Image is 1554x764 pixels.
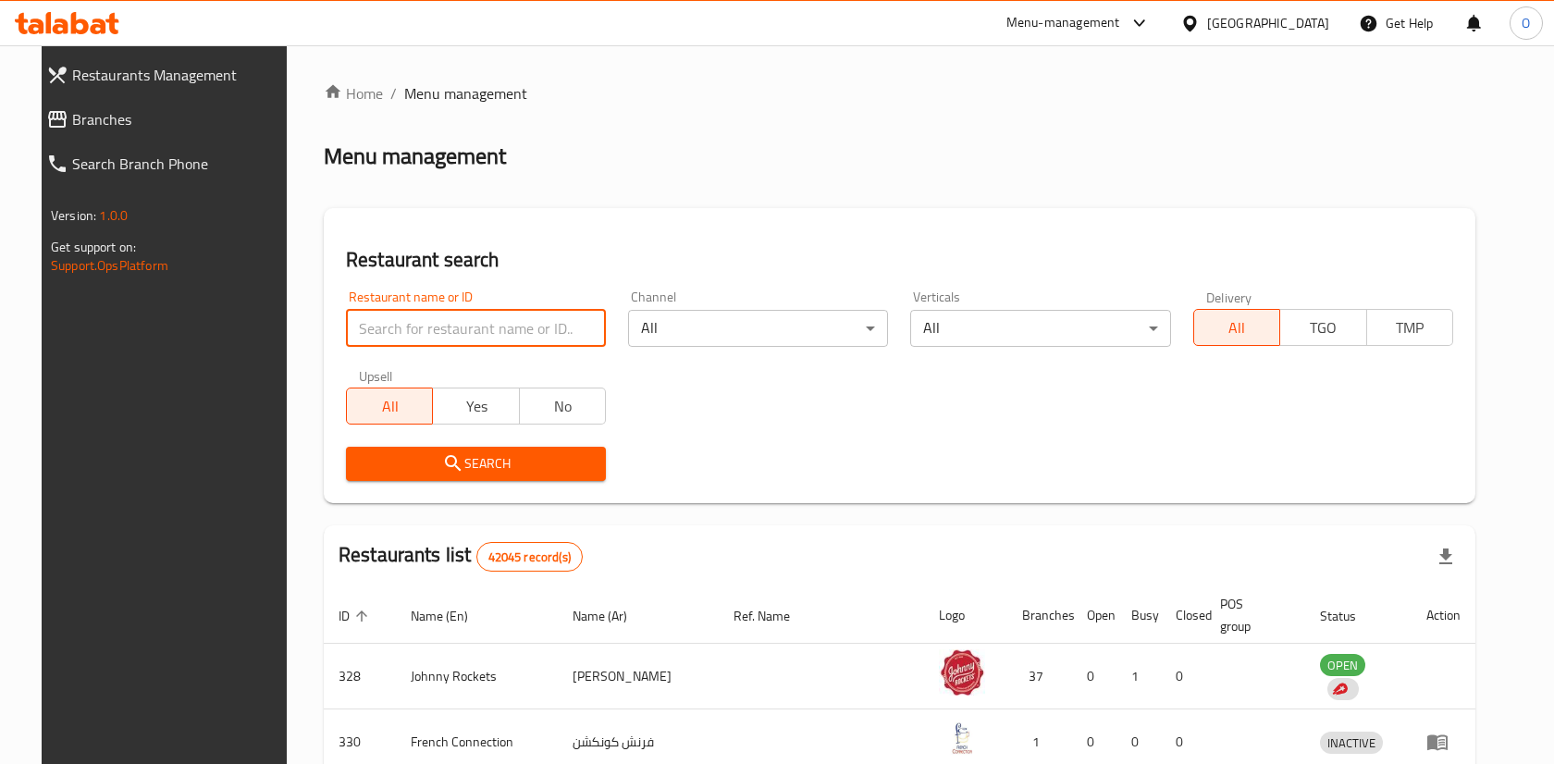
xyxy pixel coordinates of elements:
[404,82,527,105] span: Menu management
[939,649,985,696] img: Johnny Rockets
[324,644,396,709] td: 328
[346,246,1453,274] h2: Restaurant search
[346,388,433,425] button: All
[924,587,1007,644] th: Logo
[324,82,1475,105] nav: breadcrumb
[324,142,506,171] h2: Menu management
[558,644,719,709] td: [PERSON_NAME]
[1320,654,1365,676] div: OPEN
[1320,733,1383,754] span: INACTIVE
[477,548,582,566] span: 42045 record(s)
[1116,587,1161,644] th: Busy
[527,393,598,420] span: No
[411,605,492,627] span: Name (En)
[51,253,168,277] a: Support.OpsPlatform
[734,605,814,627] span: Ref. Name
[1320,605,1380,627] span: Status
[1207,13,1329,33] div: [GEOGRAPHIC_DATA]
[1424,535,1468,579] div: Export file
[1366,309,1453,346] button: TMP
[1331,681,1348,697] img: delivery hero logo
[476,542,583,572] div: Total records count
[346,447,606,481] button: Search
[1202,314,1273,341] span: All
[31,142,302,186] a: Search Branch Phone
[51,203,96,228] span: Version:
[354,393,425,420] span: All
[440,393,512,420] span: Yes
[1320,732,1383,754] div: INACTIVE
[390,82,397,105] li: /
[1116,644,1161,709] td: 1
[519,388,606,425] button: No
[72,64,287,86] span: Restaurants Management
[339,605,374,627] span: ID
[361,452,591,475] span: Search
[1220,593,1283,637] span: POS group
[1426,731,1461,753] div: Menu
[1161,644,1205,709] td: 0
[910,310,1170,347] div: All
[31,97,302,142] a: Branches
[359,369,393,382] label: Upsell
[1327,678,1359,700] div: Indicates that the vendor menu management has been moved to DH Catalog service
[339,541,583,572] h2: Restaurants list
[1193,309,1280,346] button: All
[396,644,558,709] td: Johnny Rockets
[99,203,128,228] span: 1.0.0
[1320,655,1365,676] span: OPEN
[1206,290,1252,303] label: Delivery
[1072,587,1116,644] th: Open
[1007,644,1072,709] td: 37
[939,715,985,761] img: French Connection
[31,53,302,97] a: Restaurants Management
[1522,13,1530,33] span: O
[72,153,287,175] span: Search Branch Phone
[1375,314,1446,341] span: TMP
[51,235,136,259] span: Get support on:
[1288,314,1359,341] span: TGO
[432,388,519,425] button: Yes
[1161,587,1205,644] th: Closed
[1007,587,1072,644] th: Branches
[573,605,651,627] span: Name (Ar)
[1072,644,1116,709] td: 0
[628,310,888,347] div: All
[72,108,287,130] span: Branches
[1279,309,1366,346] button: TGO
[324,82,383,105] a: Home
[346,310,606,347] input: Search for restaurant name or ID..
[1006,12,1120,34] div: Menu-management
[1412,587,1475,644] th: Action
